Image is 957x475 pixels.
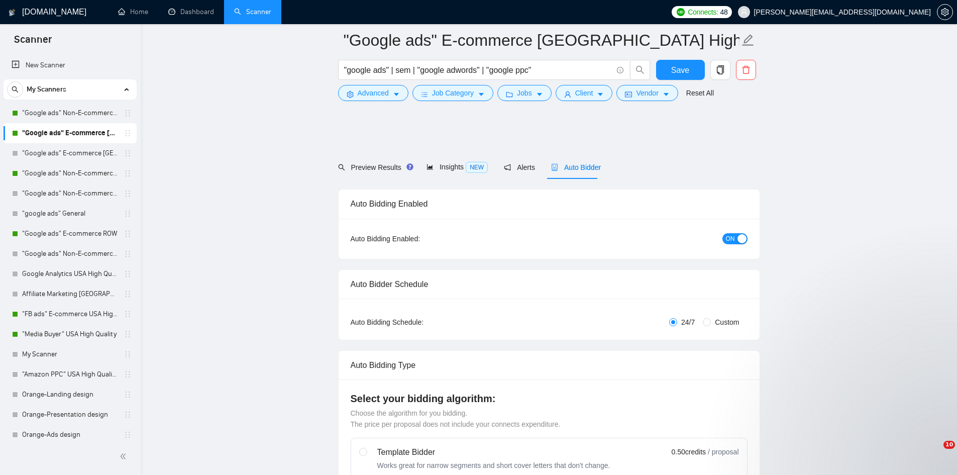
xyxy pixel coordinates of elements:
span: setting [347,90,354,98]
span: holder [124,109,132,117]
div: Template Bidder [377,446,610,458]
span: setting [937,8,952,16]
a: "Google ads" Non-E-commerce [GEOGRAPHIC_DATA] High Quality Freelancer [22,183,118,204]
span: holder [124,250,132,258]
span: holder [124,189,132,198]
span: delete [736,65,756,74]
button: Save [656,60,705,80]
input: Scanner name... [344,28,739,53]
img: logo [9,5,16,21]
span: holder [124,411,132,419]
span: 48 [720,7,728,18]
span: Job Category [432,87,474,99]
span: caret-down [597,90,604,98]
span: caret-down [663,90,670,98]
span: Vendor [636,87,658,99]
span: holder [124,270,132,278]
button: userClientcaret-down [556,85,613,101]
span: ON [726,233,735,244]
span: Client [575,87,593,99]
li: My Scanners [4,79,137,445]
span: holder [124,350,132,358]
span: holder [124,230,132,238]
span: 24/7 [677,317,699,328]
a: "Google ads" Non-E-commerce [GEOGRAPHIC_DATA] High Quality [22,103,118,123]
span: holder [124,310,132,318]
a: New Scanner [12,55,129,75]
span: 10 [943,441,955,449]
span: Advanced [358,87,389,99]
a: searchScanner [234,8,271,16]
span: bars [421,90,428,98]
span: Save [671,64,689,76]
span: holder [124,149,132,157]
a: Affiliate Marketing [GEOGRAPHIC_DATA] [22,284,118,304]
span: holder [124,129,132,137]
a: dashboardDashboard [168,8,214,16]
div: Works great for narrow segments and short cover letters that don't change. [377,460,610,470]
div: Auto Bidding Enabled [351,189,748,218]
a: Orange-Ads design [22,425,118,445]
div: Auto Bidder Schedule [351,270,748,299]
span: Auto Bidder [551,163,601,171]
span: search [630,65,650,74]
div: Auto Bidding Enabled: [351,233,483,244]
span: caret-down [536,90,543,98]
span: search [338,164,345,171]
span: copy [711,65,730,74]
span: Choose the algorithm for you bidding. The price per proposal does not include your connects expen... [351,409,561,428]
span: double-left [120,451,130,461]
span: edit [741,34,755,47]
input: Search Freelance Jobs... [344,64,612,76]
span: holder [124,391,132,399]
span: idcard [625,90,632,98]
button: barsJob Categorycaret-down [412,85,493,101]
a: homeHome [118,8,148,16]
iframe: Intercom live chat [923,441,947,465]
span: holder [124,431,132,439]
h4: Select your bidding algorithm: [351,392,748,406]
img: upwork-logo.png [677,8,685,16]
a: "Amazon PPC" USA High Quality [22,364,118,385]
a: "Google ads" E-commerce [GEOGRAPHIC_DATA] High Quality Freelancer [22,143,118,163]
a: "Google ads" E-commerce [GEOGRAPHIC_DATA] High Quality [22,123,118,143]
span: info-circle [617,67,623,73]
span: robot [551,164,558,171]
a: "Media Buyer" USA High Quality [22,324,118,344]
div: Tooltip anchor [405,162,414,171]
a: Orange-Landing design [22,385,118,405]
a: "FB ads" E-commerce USA Hight Quality [22,304,118,324]
span: holder [124,210,132,218]
a: Reset All [686,87,714,99]
span: area-chart [427,163,434,170]
span: notification [504,164,511,171]
span: folder [506,90,513,98]
a: "google ads" General [22,204,118,224]
span: holder [124,370,132,378]
span: 0.50 credits [672,446,706,457]
span: My Scanners [27,79,66,100]
span: holder [124,330,132,338]
span: NEW [466,162,488,173]
span: user [740,9,748,16]
span: / proposal [708,447,738,457]
button: copy [710,60,730,80]
li: New Scanner [4,55,137,75]
span: search [8,86,23,93]
span: Scanner [6,32,60,53]
span: Insights [427,163,488,171]
a: "Google ads" Non-E-commerce [GEOGRAPHIC_DATA] Low Quality [22,244,118,264]
span: user [564,90,571,98]
button: search [630,60,650,80]
span: caret-down [393,90,400,98]
a: Orange-Presentation design [22,405,118,425]
span: Preview Results [338,163,410,171]
a: "Google ads" E-commerce ROW [22,224,118,244]
span: Alerts [504,163,535,171]
span: Jobs [517,87,532,99]
button: search [7,81,23,98]
button: folderJobscaret-down [497,85,552,101]
button: settingAdvancedcaret-down [338,85,408,101]
span: holder [124,169,132,177]
button: setting [937,4,953,20]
